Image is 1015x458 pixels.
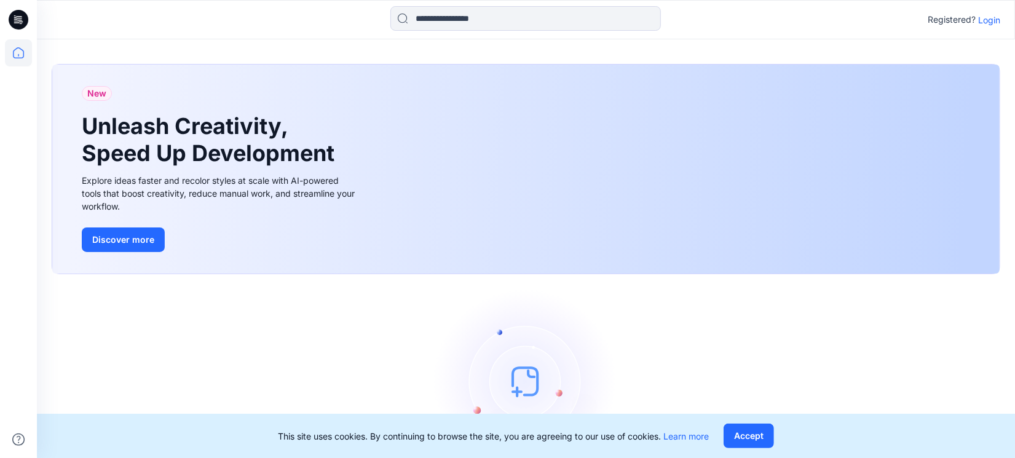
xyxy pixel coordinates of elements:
[978,14,1000,26] p: Login
[82,174,358,213] div: Explore ideas faster and recolor styles at scale with AI-powered tools that boost creativity, red...
[928,12,976,27] p: Registered?
[82,227,358,252] a: Discover more
[278,430,709,443] p: This site uses cookies. By continuing to browse the site, you are agreeing to our use of cookies.
[82,113,340,166] h1: Unleash Creativity, Speed Up Development
[724,424,774,448] button: Accept
[663,431,709,441] a: Learn more
[87,86,106,101] span: New
[82,227,165,252] button: Discover more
